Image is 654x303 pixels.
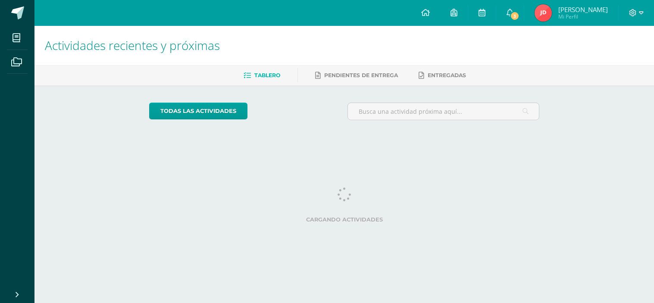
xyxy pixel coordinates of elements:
input: Busca una actividad próxima aquí... [348,103,539,120]
span: [PERSON_NAME] [558,5,608,14]
a: todas las Actividades [149,103,247,119]
a: Pendientes de entrega [315,69,398,82]
span: Entregadas [428,72,466,78]
img: 9e286267329b314d6b19cc028113f156.png [535,4,552,22]
a: Tablero [244,69,280,82]
label: Cargando actividades [149,216,539,223]
span: Actividades recientes y próximas [45,37,220,53]
span: Pendientes de entrega [324,72,398,78]
span: 3 [510,11,519,21]
span: Mi Perfil [558,13,608,20]
span: Tablero [254,72,280,78]
a: Entregadas [419,69,466,82]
